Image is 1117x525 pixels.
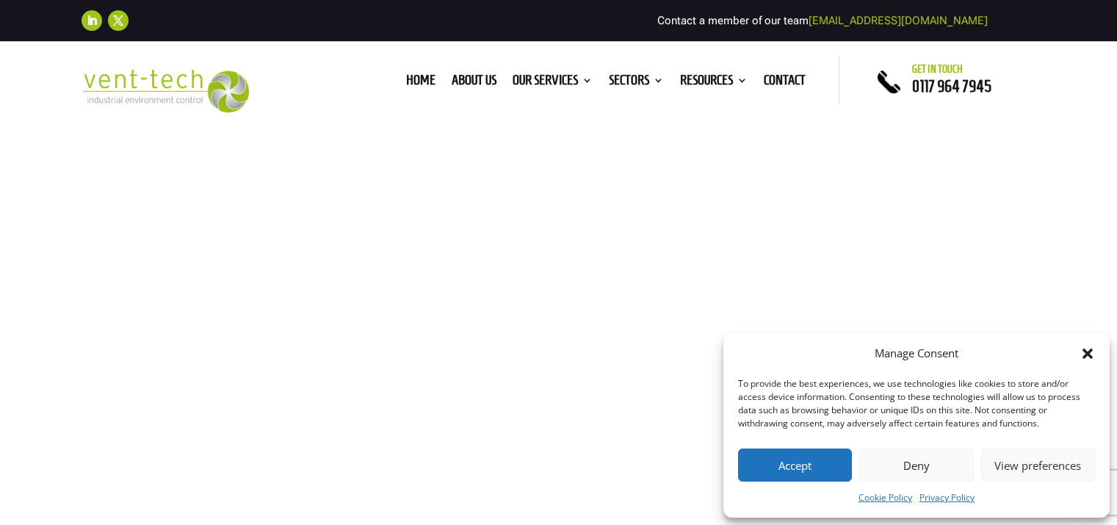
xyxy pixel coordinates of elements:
[82,69,250,113] img: 2023-09-27T08_35_16.549ZVENT-TECH---Clear-background
[609,75,664,91] a: Sectors
[680,75,748,91] a: Resources
[1080,346,1095,361] div: Close dialog
[875,345,958,362] div: Manage Consent
[738,449,852,482] button: Accept
[764,75,806,91] a: Contact
[912,77,991,95] a: 0117 964 7945
[738,377,1093,430] div: To provide the best experiences, we use technologies like cookies to store and/or access device i...
[912,63,963,75] span: Get in touch
[513,75,593,91] a: Our Services
[809,14,988,27] a: [EMAIL_ADDRESS][DOMAIN_NAME]
[858,489,912,507] a: Cookie Policy
[82,10,102,31] a: Follow on LinkedIn
[452,75,496,91] a: About us
[859,449,973,482] button: Deny
[919,489,975,507] a: Privacy Policy
[981,449,1095,482] button: View preferences
[406,75,435,91] a: Home
[657,14,988,27] span: Contact a member of our team
[108,10,129,31] a: Follow on X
